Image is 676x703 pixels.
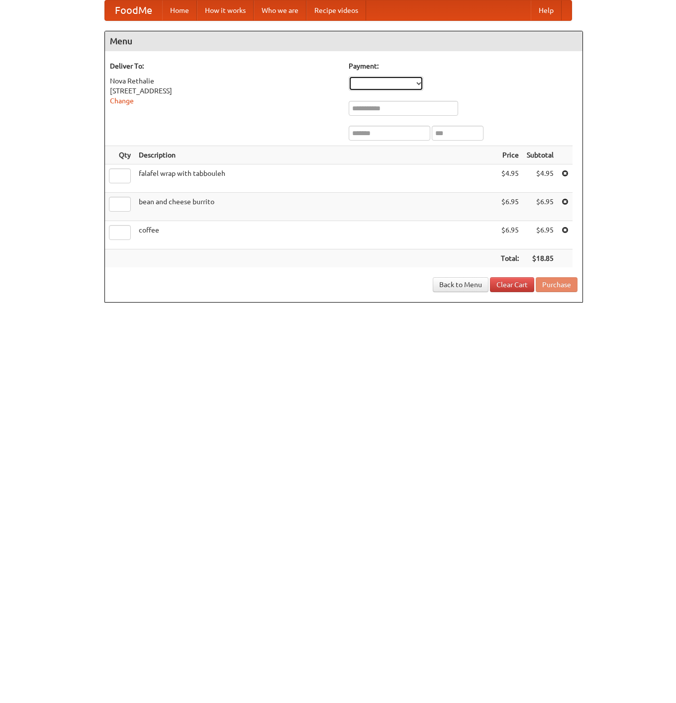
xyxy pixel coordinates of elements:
[105,0,162,20] a: FoodMe
[523,249,558,268] th: $18.85
[490,277,534,292] a: Clear Cart
[531,0,562,20] a: Help
[306,0,366,20] a: Recipe videos
[110,86,339,96] div: [STREET_ADDRESS]
[523,146,558,164] th: Subtotal
[497,164,523,193] td: $4.95
[135,221,497,249] td: coffee
[105,31,582,51] h4: Menu
[349,61,578,71] h5: Payment:
[110,61,339,71] h5: Deliver To:
[523,164,558,193] td: $4.95
[523,193,558,221] td: $6.95
[105,146,135,164] th: Qty
[433,277,488,292] a: Back to Menu
[110,76,339,86] div: Nova Rethalie
[135,193,497,221] td: bean and cheese burrito
[497,249,523,268] th: Total:
[135,164,497,193] td: falafel wrap with tabbouleh
[110,97,134,105] a: Change
[162,0,197,20] a: Home
[254,0,306,20] a: Who we are
[497,193,523,221] td: $6.95
[523,221,558,249] td: $6.95
[135,146,497,164] th: Description
[497,146,523,164] th: Price
[497,221,523,249] td: $6.95
[197,0,254,20] a: How it works
[536,277,578,292] button: Purchase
